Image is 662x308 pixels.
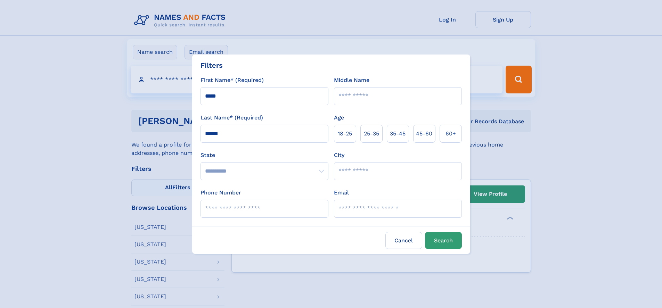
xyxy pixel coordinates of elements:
span: 60+ [446,130,456,138]
label: Age [334,114,344,122]
label: Cancel [385,232,422,249]
span: 25‑35 [364,130,379,138]
span: 18‑25 [338,130,352,138]
label: Email [334,189,349,197]
span: 35‑45 [390,130,406,138]
label: City [334,151,344,159]
div: Filters [201,60,223,70]
label: Last Name* (Required) [201,114,263,122]
label: State [201,151,328,159]
label: Phone Number [201,189,241,197]
button: Search [425,232,462,249]
label: First Name* (Required) [201,76,264,84]
span: 45‑60 [416,130,432,138]
label: Middle Name [334,76,369,84]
